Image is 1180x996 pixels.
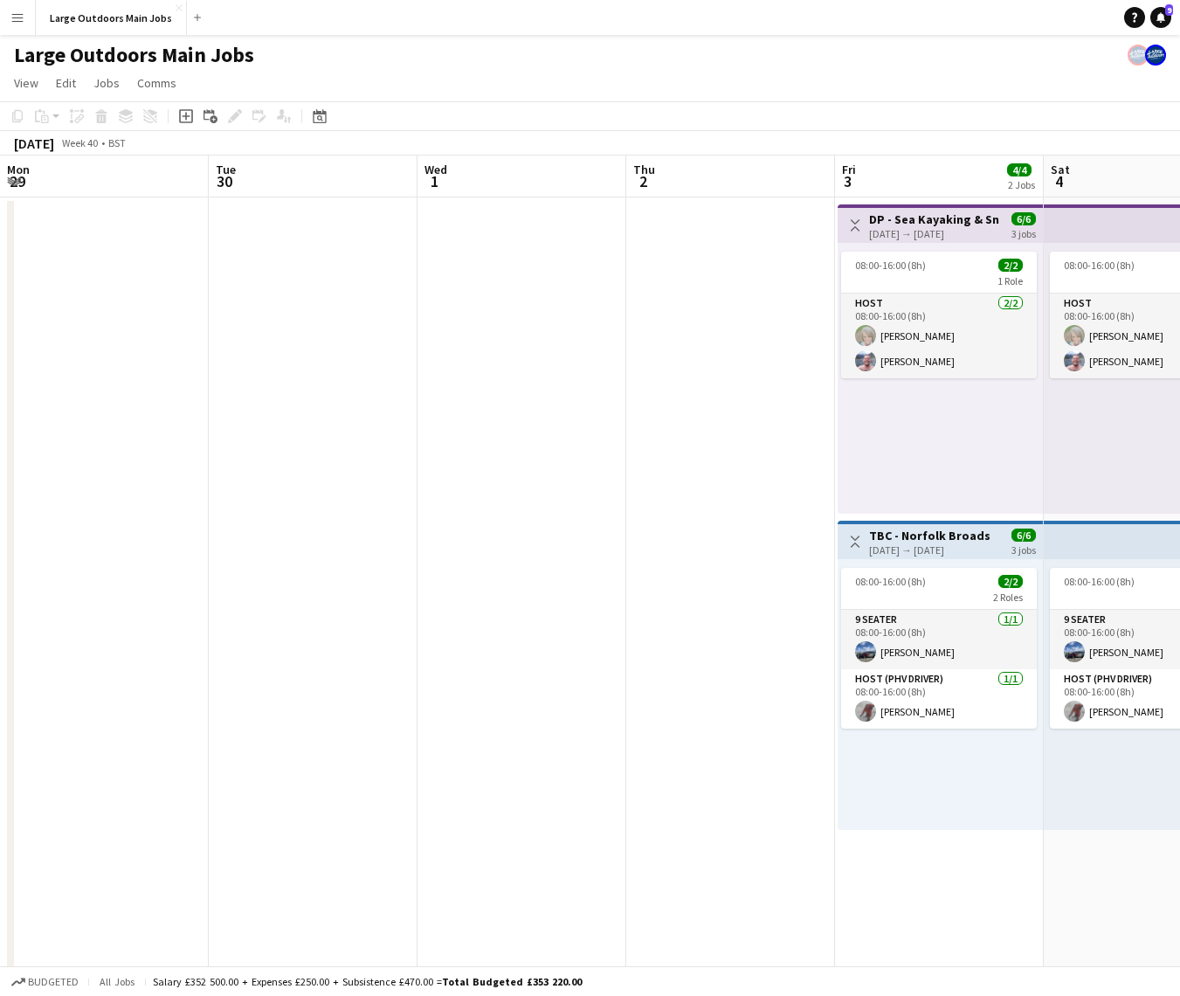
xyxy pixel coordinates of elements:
span: 30 [213,171,236,191]
div: 3 jobs [1011,542,1036,557]
span: 08:00-16:00 (8h) [855,575,926,588]
a: Jobs [86,72,127,94]
span: View [14,75,38,91]
app-user-avatar: Large Outdoors Office [1145,45,1166,66]
span: 2/2 [998,575,1023,588]
span: Budgeted [28,976,79,988]
span: 1 [422,171,447,191]
span: 4 [1048,171,1070,191]
div: 2 Jobs [1008,178,1035,191]
h3: DP - Sea Kayaking & Snowdon [869,211,999,227]
span: 3 [839,171,856,191]
span: Sat [1051,162,1070,177]
app-card-role: Host (PHV Driver)1/108:00-16:00 (8h)[PERSON_NAME] [841,669,1037,729]
span: 6/6 [1011,212,1036,225]
button: Budgeted [9,972,81,992]
h3: TBC - Norfolk Broads [869,528,990,543]
span: 08:00-16:00 (8h) [1064,575,1135,588]
app-job-card: 08:00-16:00 (8h)2/21 RoleHost2/208:00-16:00 (8h)[PERSON_NAME][PERSON_NAME] [841,252,1037,378]
app-card-role: Host2/208:00-16:00 (8h)[PERSON_NAME][PERSON_NAME] [841,294,1037,378]
span: All jobs [96,975,138,988]
span: 2 Roles [993,591,1023,604]
div: Salary £352 500.00 + Expenses £250.00 + Subsistence £470.00 = [153,975,582,988]
span: Fri [842,162,856,177]
span: 1 Role [997,274,1023,287]
a: Edit [49,72,83,94]
span: Edit [56,75,76,91]
span: Tue [216,162,236,177]
div: [DATE] [14,135,54,152]
a: 9 [1150,7,1171,28]
span: Wed [424,162,447,177]
span: 9 [1165,4,1173,16]
span: 08:00-16:00 (8h) [1064,259,1135,272]
span: 08:00-16:00 (8h) [855,259,926,272]
div: 3 jobs [1011,225,1036,240]
app-card-role: 9 Seater1/108:00-16:00 (8h)[PERSON_NAME] [841,610,1037,669]
h1: Large Outdoors Main Jobs [14,42,254,68]
app-job-card: 08:00-16:00 (8h)2/22 Roles9 Seater1/108:00-16:00 (8h)[PERSON_NAME]Host (PHV Driver)1/108:00-16:00... [841,568,1037,729]
div: [DATE] → [DATE] [869,543,990,557]
a: Comms [130,72,183,94]
span: 29 [4,171,30,191]
span: 2/2 [998,259,1023,272]
span: Jobs [93,75,120,91]
span: Comms [137,75,176,91]
span: 4/4 [1007,163,1032,176]
button: Large Outdoors Main Jobs [36,1,187,35]
span: Thu [633,162,655,177]
a: View [7,72,45,94]
div: [DATE] → [DATE] [869,227,999,240]
span: Mon [7,162,30,177]
app-user-avatar: Large Outdoors Office [1128,45,1149,66]
span: 2 [631,171,655,191]
span: Total Budgeted £353 220.00 [442,975,582,988]
div: BST [108,136,126,149]
span: 6/6 [1011,529,1036,542]
span: Week 40 [58,136,101,149]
